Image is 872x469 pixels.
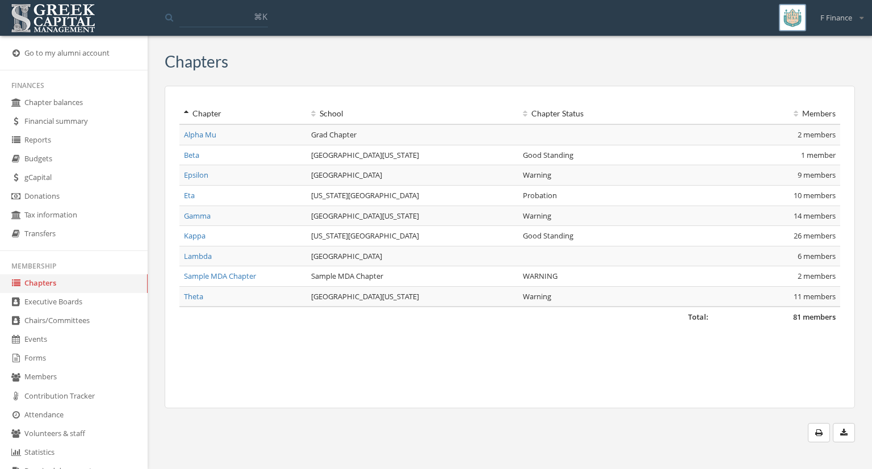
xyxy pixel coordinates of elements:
[518,226,713,246] td: Good Standing
[179,307,713,327] td: Total:
[307,124,518,145] td: Grad Chapter
[311,108,514,119] div: School
[798,271,836,281] span: 2 members
[798,251,836,261] span: 6 members
[307,165,518,186] td: [GEOGRAPHIC_DATA]
[518,206,713,226] td: Warning
[518,165,713,186] td: Warning
[798,129,836,140] span: 2 members
[801,150,836,160] span: 1 member
[518,286,713,307] td: Warning
[307,206,518,226] td: [GEOGRAPHIC_DATA][US_STATE]
[518,185,713,206] td: Probation
[793,312,836,322] span: 81 members
[794,190,836,200] span: 10 members
[718,108,836,119] div: Members
[184,251,212,261] a: Lambda
[254,11,267,22] span: ⌘K
[813,4,863,23] div: F Finance
[184,291,203,301] a: Theta
[820,12,852,23] span: F Finance
[794,291,836,301] span: 11 members
[165,53,228,70] h3: Chapters
[798,170,836,180] span: 9 members
[184,271,256,281] a: Sample MDA Chapter
[184,211,211,221] a: Gamma
[518,266,713,287] td: WARNING
[307,246,518,266] td: [GEOGRAPHIC_DATA]
[307,286,518,307] td: [GEOGRAPHIC_DATA][US_STATE]
[307,145,518,165] td: [GEOGRAPHIC_DATA][US_STATE]
[518,145,713,165] td: Good Standing
[794,211,836,221] span: 14 members
[307,185,518,206] td: [US_STATE][GEOGRAPHIC_DATA]
[184,190,195,200] a: Eta
[307,266,518,287] td: Sample MDA Chapter
[184,108,302,119] div: Chapter
[523,108,708,119] div: Chapter Status
[184,231,206,241] a: Kappa
[184,129,216,140] a: Alpha Mu
[307,226,518,246] td: [US_STATE][GEOGRAPHIC_DATA]
[184,150,199,160] a: Beta
[184,170,208,180] a: Epsilon
[794,231,836,241] span: 26 members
